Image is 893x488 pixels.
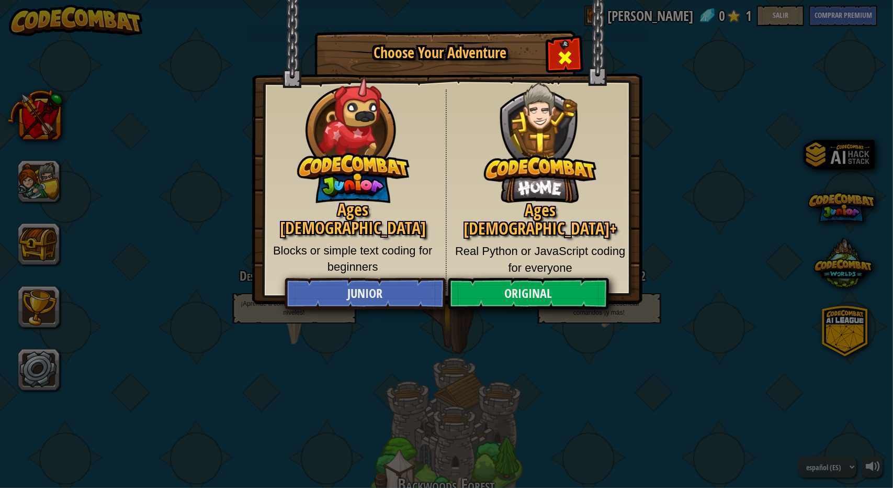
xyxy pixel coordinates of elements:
h2: Ages [DEMOGRAPHIC_DATA]+ [455,201,626,238]
div: Close modal [548,40,581,73]
h1: Choose Your Adventure [333,45,548,61]
p: Blocks or simple text coding for beginners [268,242,438,275]
img: CodeCombat Junior hero character [297,70,410,203]
a: Original [448,278,609,309]
p: Real Python or JavaScript coding for everyone [455,243,626,276]
h2: Ages [DEMOGRAPHIC_DATA] [268,201,438,237]
img: CodeCombat Original hero character [484,65,596,203]
a: Junior [285,278,446,309]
